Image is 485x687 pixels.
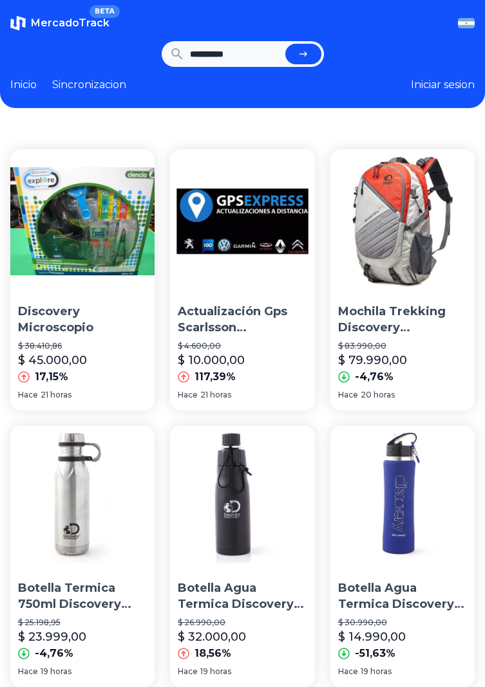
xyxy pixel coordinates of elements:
p: $ 23.999,00 [18,628,86,646]
p: $ 38.410,86 [18,341,147,351]
p: $ 79.990,00 [338,351,407,369]
a: MercadoTrackBETA [10,15,109,31]
a: Inicio [10,77,37,93]
span: MercadoTrack [31,17,109,29]
a: Botella Agua Termica Discovery 500ml Training Gym RunningBotella Agua Termica Discovery 500ml Tra... [170,426,314,687]
p: 117,39% [195,369,236,385]
a: Mochila Trekking Discovery Adventure 40 Lts Camping CobertorMochila Trekking Discovery Adventure ... [330,149,475,410]
span: Hace [18,666,38,677]
img: Botella Agua Termica Discovery 500ml Training Gym Running [170,426,314,570]
p: $ 30.990,00 [338,618,467,628]
a: Botella Agua Termica Discovery 750ml Traking Pico RunningBotella Agua Termica Discovery 750ml Tra... [330,426,475,687]
p: -4,76% [355,369,394,385]
span: Hace [178,390,198,400]
p: 18,56% [195,646,231,661]
a: Discovery MicroscopioDiscovery Microscopio$ 38.410,86$ 45.000,0017,15%Hace21 horas [10,149,155,410]
span: 20 horas [361,390,395,400]
a: Sincronizacion [52,77,126,93]
span: Hace [18,390,38,400]
p: -4,76% [35,646,73,661]
img: MercadoTrack [10,15,26,31]
p: $ 25.198,95 [18,618,147,628]
p: Mochila Trekking Discovery Adventure 40 Lts Camping Cobertor [338,304,467,336]
p: $ 26.990,00 [178,618,307,628]
img: Argentina [458,18,475,28]
img: Mochila Trekking Discovery Adventure 40 Lts Camping Cobertor [330,149,475,293]
p: $ 83.990,00 [338,341,467,351]
p: $ 14.990,00 [338,628,406,646]
a: Actualización Gps Scarlsson Bowman Booster Discovery ChannelActualización Gps Scarlsson [PERSON_N... [170,149,314,410]
p: Actualización Gps Scarlsson [PERSON_NAME] Booster Discovery Channel [178,304,307,336]
span: BETA [90,5,120,18]
p: 17,15% [35,369,68,385]
p: $ 45.000,00 [18,351,87,369]
span: 19 horas [200,666,231,677]
p: $ 4.600,00 [178,341,307,351]
span: Hace [338,390,358,400]
p: Botella Agua Termica Discovery 500ml Training Gym Running [178,580,307,612]
p: Botella Agua Termica Discovery 750ml Traking Pico Running [338,580,467,612]
img: Discovery Microscopio [10,149,155,293]
span: 21 horas [41,390,71,400]
p: $ 10.000,00 [178,351,245,369]
p: Botella Termica 750ml Discovery Camping Fitness Acero Fit [18,580,147,612]
p: -51,63% [355,646,395,661]
p: $ 32.000,00 [178,628,246,646]
span: 19 horas [361,666,392,677]
span: 21 horas [200,390,231,400]
p: Discovery Microscopio [18,304,147,336]
button: Iniciar sesion [411,77,475,93]
span: Hace [178,666,198,677]
span: Hace [338,666,358,677]
img: Botella Termica 750ml Discovery Camping Fitness Acero Fit [10,426,155,570]
img: Botella Agua Termica Discovery 750ml Traking Pico Running [330,426,475,570]
img: Actualización Gps Scarlsson Bowman Booster Discovery Channel [170,149,314,293]
span: 19 horas [41,666,71,677]
a: Botella Termica 750ml Discovery Camping Fitness Acero FitBotella Termica 750ml Discovery Camping ... [10,426,155,687]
